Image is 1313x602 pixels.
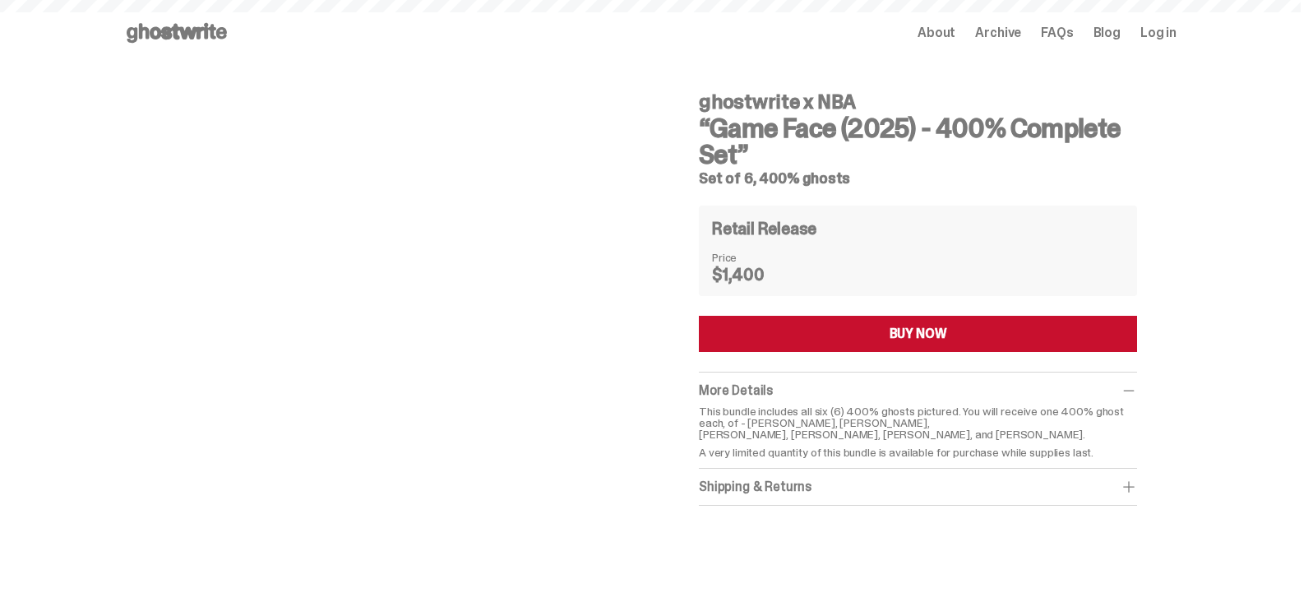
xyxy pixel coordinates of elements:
div: BUY NOW [890,327,947,340]
button: BUY NOW [699,316,1137,352]
h5: Set of 6, 400% ghosts [699,171,1137,186]
a: About [918,26,955,39]
div: Shipping & Returns [699,479,1137,495]
a: Log in [1140,26,1177,39]
a: Archive [975,26,1021,39]
h4: ghostwrite x NBA [699,92,1137,112]
span: More Details [699,382,773,399]
a: FAQs [1041,26,1073,39]
a: Blog [1093,26,1121,39]
p: This bundle includes all six (6) 400% ghosts pictured. You will receive one 400% ghost each, of -... [699,405,1137,440]
h4: Retail Release [712,220,816,237]
h3: “Game Face (2025) - 400% Complete Set” [699,115,1137,168]
p: A very limited quantity of this bundle is available for purchase while supplies last. [699,447,1137,458]
dd: $1,400 [712,266,794,283]
dt: Price [712,252,794,263]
